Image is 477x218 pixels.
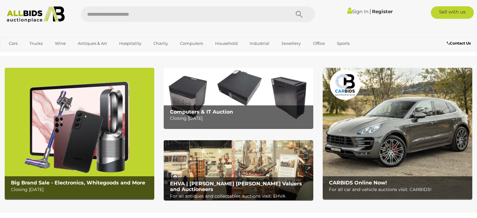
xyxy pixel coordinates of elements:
[323,68,472,199] a: CARBIDS Online Now! CARBIDS Online Now! For all car and vehicle auctions visit: CARBIDS!
[246,38,273,49] a: Industrial
[164,140,313,200] a: EHVA | Evans Hastings Valuers and Auctioneers EHVA | [PERSON_NAME] [PERSON_NAME] Valuers and Auct...
[333,38,354,49] a: Sports
[431,6,474,19] a: Sell with us
[5,49,57,59] a: [GEOGRAPHIC_DATA]
[51,38,70,49] a: Wine
[3,6,68,23] img: Allbids.com.au
[323,68,472,199] img: CARBIDS Online Now!
[372,8,393,14] a: Register
[11,186,151,194] p: Closing [DATE]
[176,38,207,49] a: Computers
[284,6,315,22] button: Search
[277,38,305,49] a: Jewellery
[170,181,302,192] b: EHVA | [PERSON_NAME] [PERSON_NAME] Valuers and Auctioneers
[170,114,310,122] p: Closing [DATE]
[25,38,47,49] a: Trucks
[170,109,233,115] b: Computers & IT Auction
[149,38,172,49] a: Charity
[164,68,313,128] a: Computers & IT Auction Computers & IT Auction Closing [DATE]
[347,8,368,14] a: Sign In
[5,68,154,199] a: Big Brand Sale - Electronics, Whitegoods and More Big Brand Sale - Electronics, Whitegoods and Mo...
[211,38,242,49] a: Household
[447,41,471,45] b: Contact Us
[164,140,313,200] img: EHVA | Evans Hastings Valuers and Auctioneers
[164,68,313,128] img: Computers & IT Auction
[74,38,111,49] a: Antiques & Art
[447,40,472,47] a: Contact Us
[369,8,371,15] span: |
[5,68,154,199] img: Big Brand Sale - Electronics, Whitegoods and More
[329,180,387,186] b: CARBIDS Online Now!
[115,38,146,49] a: Hospitality
[329,186,469,194] p: For all car and vehicle auctions visit: CARBIDS!
[309,38,329,49] a: Office
[170,192,310,200] p: For all antiques and collectables auctions visit: EHVA
[5,38,22,49] a: Cars
[11,180,145,186] b: Big Brand Sale - Electronics, Whitegoods and More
